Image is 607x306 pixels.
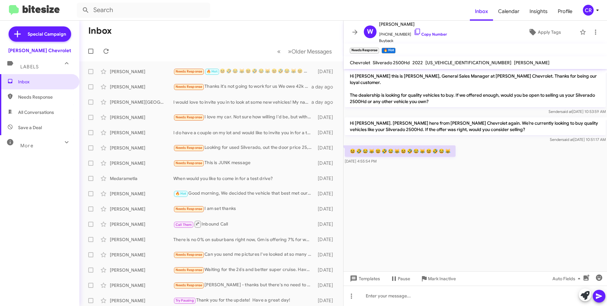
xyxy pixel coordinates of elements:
span: Call Them [176,223,192,227]
span: said at [561,109,572,114]
div: [DATE] [315,267,338,273]
div: I would love to invite you in to look at some new vehicles! My name is [PERSON_NAME] here at [PER... [173,99,311,105]
button: Pause [385,273,415,284]
div: [PERSON_NAME] [110,68,173,75]
div: I am set thanks [173,205,315,212]
a: Insights [524,2,553,21]
div: [PERSON_NAME] [110,129,173,136]
div: Medarametla [110,175,173,182]
button: Templates [344,273,385,284]
div: [PERSON_NAME] [110,252,173,258]
span: Needs Response [176,115,203,119]
div: [PERSON_NAME] [110,221,173,227]
div: This is JUNK message [173,159,315,167]
div: [DATE] [315,68,338,75]
div: [PERSON_NAME] Chevrolet [8,47,71,54]
div: [DATE] [315,175,338,182]
div: Waiting for the 26's and better super cruise. Have medical issue and the lane centering would be ... [173,266,315,274]
span: Save a Deal [18,124,42,131]
div: a day ago [311,99,338,105]
span: Needs Response [176,161,203,165]
div: [DATE] [315,236,338,243]
div: [DATE] [315,221,338,227]
div: Thanks it's not going to work for us We owe 42k on my expedition and it's only worth maybe 28- so... [173,83,311,90]
span: Needs Response [176,283,203,287]
span: 🔥 Hot [176,191,186,196]
p: 😆 🤣 😂 😹 😆 🤣 😂 😹 😆 🤣 😂 😹 😆 🤣 😂 😹 [345,145,456,157]
span: Needs Response [176,207,203,211]
div: [DATE] [315,145,338,151]
nav: Page navigation example [274,45,336,58]
span: [PERSON_NAME] [379,20,447,28]
div: [PERSON_NAME] [110,282,173,289]
a: Special Campaign [9,26,71,42]
div: [DATE] [315,282,338,289]
span: Needs Response [176,85,203,89]
div: [PERSON_NAME] [110,145,173,151]
span: Needs Response [176,268,203,272]
div: a day ago [311,84,338,90]
span: Sender [DATE] 10:51:17 AM [550,137,606,142]
span: » [288,47,291,55]
span: Profile [553,2,577,21]
div: Thank you for the update! Have a great day! [173,297,315,304]
span: More [20,143,33,149]
span: Pause [398,273,410,284]
span: Needs Response [176,253,203,257]
input: Search [77,3,210,18]
div: 😆 🤣 😂 😹 😆 🤣 😂 😹 😆 🤣 😂 😹 😆 🤣 😂 😹 [173,68,315,75]
small: 🔥 Hot [382,48,395,53]
span: Needs Response [176,69,203,73]
div: [PERSON_NAME] [110,206,173,212]
div: There is no 0% on suburbans right now, Gm is offering 7% for well qualified buyers [173,236,315,243]
div: [DATE] [315,252,338,258]
div: [DATE] [315,206,338,212]
span: All Conversations [18,109,54,115]
div: [PERSON_NAME] [110,160,173,166]
button: Auto Fields [547,273,588,284]
span: [DATE] 4:55:54 PM [345,159,377,163]
span: Chevrolet [350,60,370,66]
div: [PERSON_NAME] [110,191,173,197]
div: Looking for used Silverado, out the door price 25,000--28,000. Crew cab [DATE]-[DATE] [173,144,315,151]
button: CR [577,5,600,16]
div: [PERSON_NAME] [110,267,173,273]
span: W [367,27,373,37]
small: Needs Response [350,48,379,53]
span: Older Messages [291,48,332,55]
p: Hi [PERSON_NAME] this is [PERSON_NAME], General Sales Manager at [PERSON_NAME] Chevrolet. Thanks ... [345,70,606,107]
div: Can you send me pictures I've looked at so many trucks [173,251,315,258]
span: Templates [349,273,380,284]
div: Good morning, We decided the vehicle that best met our needs & wants was not the [US_STATE]. [173,190,315,197]
div: [DATE] [315,129,338,136]
div: Inbound Call [173,220,315,228]
span: Sender [DATE] 10:53:59 AM [549,109,606,114]
h1: Inbox [88,26,112,36]
span: Silverado 2500Hd [373,60,410,66]
div: I love my car. Not sure how willing I'd be, but with the right price and my monthly payment remai... [173,114,315,121]
button: Mark Inactive [415,273,461,284]
button: Next [284,45,336,58]
div: [DATE] [315,297,338,304]
span: Apply Tags [538,26,561,38]
div: [PERSON_NAME] [110,114,173,121]
div: [PERSON_NAME][GEOGRAPHIC_DATA] [110,99,173,105]
span: [US_VEHICLE_IDENTIFICATION_NUMBER] [425,60,511,66]
div: [DATE] [315,191,338,197]
span: Special Campaign [28,31,66,37]
span: Inbox [18,79,72,85]
div: I do have a couple on my lot and would like to invite you in for a test drive and some pricing in... [173,129,315,136]
div: [DATE] [315,114,338,121]
div: CR [583,5,594,16]
span: Auto Fields [552,273,583,284]
span: Try Pausing [176,298,194,303]
div: [PERSON_NAME] [110,297,173,304]
span: « [277,47,281,55]
span: Mark Inactive [428,273,456,284]
span: Labels [20,64,39,70]
div: [PERSON_NAME] - thanks but there's no need to text me like this. [173,282,315,289]
span: [PHONE_NUMBER] [379,28,447,38]
span: [PERSON_NAME] [514,60,550,66]
span: 🔥 Hot [207,69,217,73]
